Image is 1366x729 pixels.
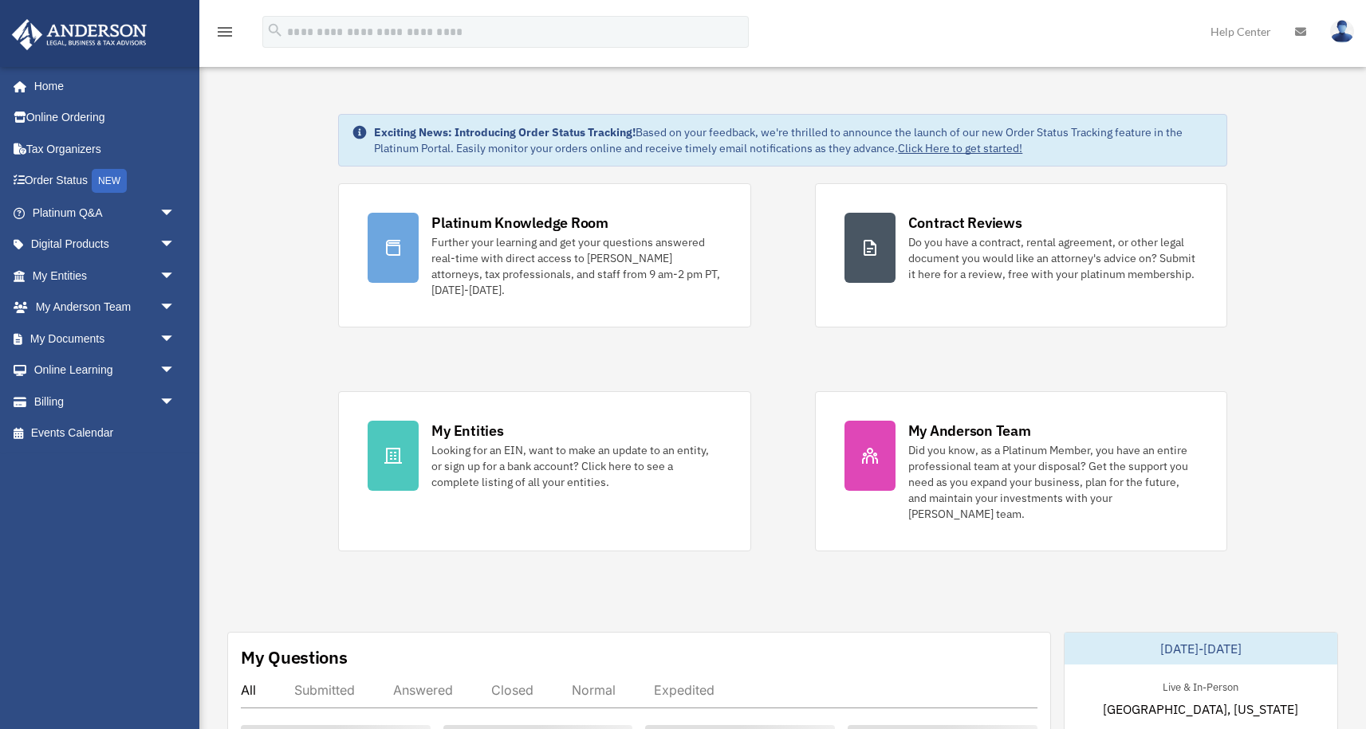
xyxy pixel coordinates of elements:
div: Live & In-Person [1150,677,1251,694]
span: arrow_drop_down [159,197,191,229]
div: Looking for an EIN, want to make an update to an entity, or sign up for a bank account? Click her... [431,442,721,490]
a: Events Calendar [11,417,199,449]
a: Tax Organizers [11,133,199,165]
div: Normal [572,682,616,698]
a: Online Ordering [11,102,199,134]
div: Expedited [654,682,714,698]
a: Online Learningarrow_drop_down [11,355,199,386]
a: Click Here to get started! [898,141,1022,155]
div: All [241,682,256,698]
div: [DATE]-[DATE] [1065,633,1337,664]
i: search [266,22,284,39]
a: Home [11,70,191,102]
div: Based on your feedback, we're thrilled to announce the launch of our new Order Status Tracking fe... [374,124,1213,156]
a: Billingarrow_drop_down [11,386,199,417]
a: My Anderson Team Did you know, as a Platinum Member, you have an entire professional team at your... [815,391,1227,551]
div: Closed [491,682,533,698]
a: menu [215,28,234,41]
a: My Documentsarrow_drop_down [11,323,199,355]
a: Platinum Knowledge Room Further your learning and get your questions answered real-time with dire... [338,183,750,327]
div: NEW [92,169,127,193]
div: My Anderson Team [908,421,1031,441]
div: Do you have a contract, rental agreement, or other legal document you would like an attorney's ad... [908,234,1198,282]
a: Platinum Q&Aarrow_drop_down [11,197,199,229]
div: My Entities [431,421,503,441]
img: Anderson Advisors Platinum Portal [7,19,152,50]
span: arrow_drop_down [159,355,191,387]
a: Order StatusNEW [11,165,199,198]
span: arrow_drop_down [159,229,191,261]
div: Further your learning and get your questions answered real-time with direct access to [PERSON_NAM... [431,234,721,298]
div: Answered [393,682,453,698]
span: [GEOGRAPHIC_DATA], [US_STATE] [1103,700,1298,719]
div: My Questions [241,645,348,669]
span: arrow_drop_down [159,292,191,324]
strong: Exciting News: Introducing Order Status Tracking! [374,125,636,139]
div: Contract Reviews [908,213,1022,233]
div: Submitted [294,682,355,698]
i: menu [215,22,234,41]
a: My Entities Looking for an EIN, want to make an update to an entity, or sign up for a bank accoun... [338,391,750,551]
a: My Anderson Teamarrow_drop_down [11,292,199,323]
span: arrow_drop_down [159,386,191,418]
span: arrow_drop_down [159,323,191,355]
img: User Pic [1330,20,1354,43]
div: Did you know, as a Platinum Member, you have an entire professional team at your disposal? Get th... [908,442,1198,522]
a: Digital Productsarrow_drop_down [11,229,199,261]
a: My Entitiesarrow_drop_down [11,260,199,292]
a: Contract Reviews Do you have a contract, rental agreement, or other legal document you would like... [815,183,1227,327]
span: arrow_drop_down [159,260,191,292]
div: Platinum Knowledge Room [431,213,608,233]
